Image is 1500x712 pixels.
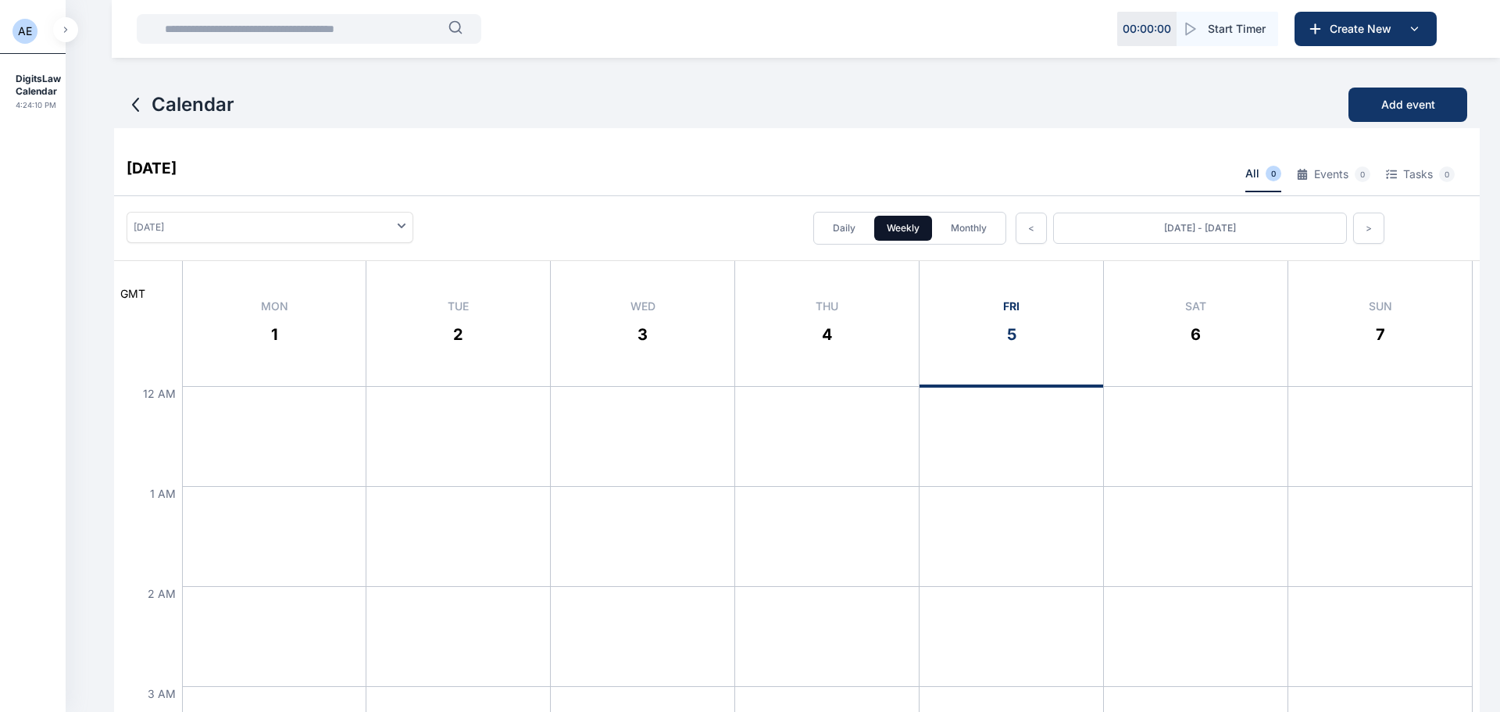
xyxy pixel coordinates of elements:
[152,92,234,117] span: Calendar
[1104,299,1287,314] span: Sat
[1245,166,1281,192] button: All0
[1386,166,1455,192] button: Tasks0
[1355,166,1370,182] span: 0
[1348,88,1467,122] button: Add event
[1266,166,1281,181] span: 0
[114,286,181,386] div: GMT
[735,299,919,314] span: Thu
[1123,21,1171,37] p: 00 : 00 : 00
[735,324,919,345] span: 4
[1323,21,1405,37] span: Create New
[16,73,61,98] h2: DigitsLaw Calendar
[1353,213,1384,244] button: >
[1208,21,1266,37] span: Start Timer
[16,98,61,113] p: 4:24:10 PM
[1016,213,1047,244] button: <
[874,216,932,241] button: Weekly
[183,299,366,314] span: Mon
[134,221,405,234] span: [DATE]
[1297,166,1370,192] button: Events0
[366,299,550,314] span: Tue
[366,324,550,345] span: 2
[1177,12,1278,46] button: Start Timer
[1053,213,1346,244] div: [DATE] - [DATE]
[938,216,999,241] button: Monthly
[114,486,181,586] div: 1 AM
[1381,97,1435,113] span: Add event
[12,19,37,44] button: AE
[114,386,181,486] div: 12 AM
[183,324,366,345] span: 1
[1288,299,1472,314] span: Sun
[551,324,734,345] span: 3
[1288,324,1472,345] span: 7
[551,299,734,314] span: Wed
[114,586,181,686] div: 2 AM
[127,160,177,176] div: [DATE]
[1295,12,1437,46] button: Create New
[920,299,1103,314] span: Fri
[1104,324,1287,345] span: 6
[920,324,1103,345] span: 5
[820,216,868,241] button: Daily
[1439,166,1455,182] span: 0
